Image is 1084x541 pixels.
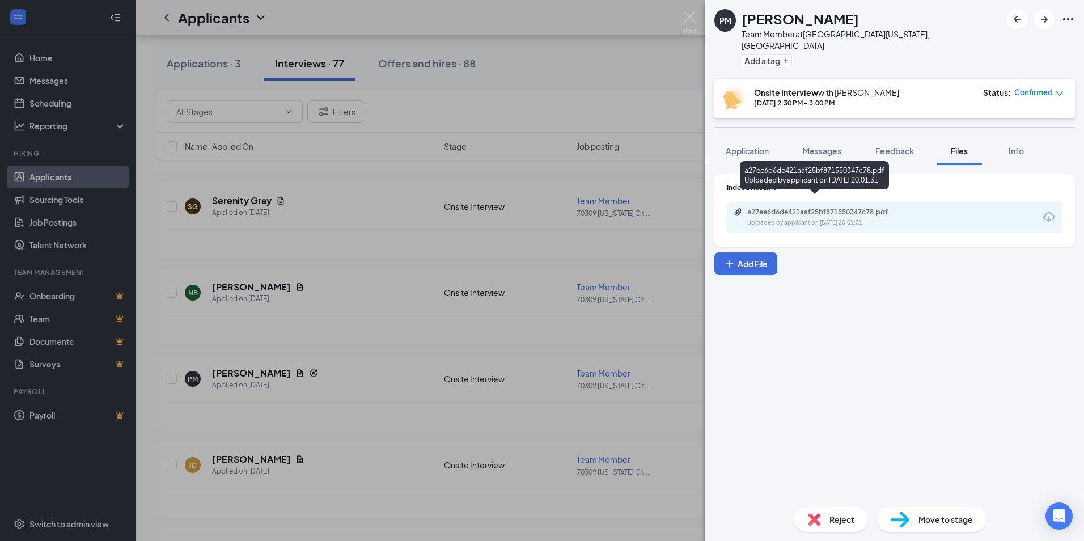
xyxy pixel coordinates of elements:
[918,513,973,526] span: Move to stage
[1007,9,1027,29] button: ArrowLeftNew
[782,57,789,64] svg: Plus
[829,513,854,526] span: Reject
[1010,12,1024,26] svg: ArrowLeftNew
[740,161,889,189] div: a27ee6d6de421aaf25bf871550347c78.pdf Uploaded by applicant on [DATE] 20:01:31
[1038,12,1051,26] svg: ArrowRight
[742,28,1001,51] div: Team Member at [GEOGRAPHIC_DATA][US_STATE], [GEOGRAPHIC_DATA]
[726,146,769,156] span: Application
[727,183,1062,192] div: Indeed Resume
[803,146,841,156] span: Messages
[714,252,777,275] button: Add FilePlus
[1009,146,1024,156] span: Info
[1061,12,1075,26] svg: Ellipses
[734,208,917,227] a: Paperclipa27ee6d6de421aaf25bf871550347c78.pdfUploaded by applicant on [DATE] 20:01:31
[983,87,1011,98] div: Status :
[1045,502,1073,530] div: Open Intercom Messenger
[1042,210,1056,224] svg: Download
[724,258,735,269] svg: Plus
[1014,87,1053,98] span: Confirmed
[1034,9,1055,29] button: ArrowRight
[754,98,899,108] div: [DATE] 2:30 PM - 3:00 PM
[742,9,859,28] h1: [PERSON_NAME]
[951,146,968,156] span: Files
[747,208,906,217] div: a27ee6d6de421aaf25bf871550347c78.pdf
[747,218,917,227] div: Uploaded by applicant on [DATE] 20:01:31
[875,146,914,156] span: Feedback
[734,208,743,217] svg: Paperclip
[742,54,792,66] button: PlusAdd a tag
[754,87,899,98] div: with [PERSON_NAME]
[754,87,818,98] b: Onsite Interview
[719,15,731,26] div: PM
[1056,90,1064,98] span: down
